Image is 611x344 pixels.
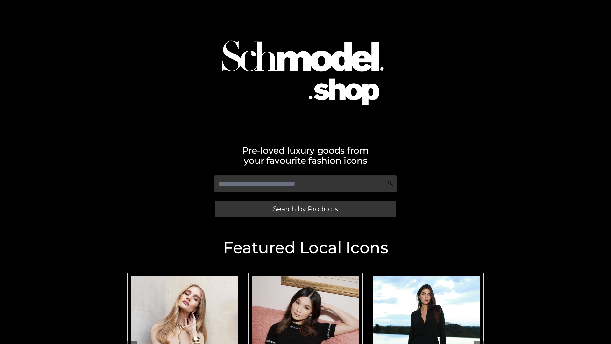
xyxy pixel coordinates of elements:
span: Search by Products [273,205,338,212]
a: Search by Products [215,201,396,217]
h2: Featured Local Icons​ [124,240,487,256]
img: Search Icon [387,180,393,187]
h2: Pre-loved luxury goods from your favourite fashion icons [124,145,487,166]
